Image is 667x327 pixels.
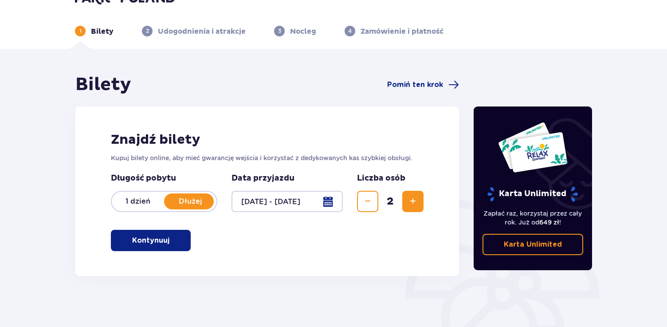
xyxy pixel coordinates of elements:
p: Dłużej [164,197,216,206]
a: Karta Unlimited [483,234,584,255]
p: Kupuj bilety online, aby mieć gwarancję wejścia i korzystać z dedykowanych kas szybkiej obsługi. [111,154,424,162]
p: Zamówienie i płatność [361,27,443,36]
p: Liczba osób [357,173,405,184]
p: 1 [79,27,82,35]
p: 4 [348,27,352,35]
h2: Znajdź bilety [111,131,424,148]
span: Pomiń ten krok [387,80,443,90]
p: Udogodnienia i atrakcje [158,27,246,36]
span: 2 [380,195,400,208]
button: Zmniejsz [357,191,378,212]
button: Kontynuuj [111,230,191,251]
p: Nocleg [290,27,316,36]
p: Bilety [91,27,114,36]
p: Długość pobytu [111,173,217,184]
div: 3Nocleg [274,26,316,36]
p: Karta Unlimited [504,240,562,249]
div: 1Bilety [75,26,114,36]
h1: Bilety [75,74,131,96]
span: 649 zł [539,219,559,226]
div: 4Zamówienie i płatność [345,26,443,36]
div: 2Udogodnienia i atrakcje [142,26,246,36]
p: 1 dzień [112,197,164,206]
p: Kontynuuj [132,236,169,245]
button: Zwiększ [402,191,424,212]
a: Pomiń ten krok [387,79,459,90]
p: Data przyjazdu [231,173,294,184]
p: Zapłać raz, korzystaj przez cały rok. Już od ! [483,209,584,227]
p: Karta Unlimited [487,186,579,202]
img: Dwie karty całoroczne do Suntago z napisem 'UNLIMITED RELAX', na białym tle z tropikalnymi liśćmi... [498,122,568,173]
p: 2 [146,27,149,35]
p: 3 [278,27,281,35]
